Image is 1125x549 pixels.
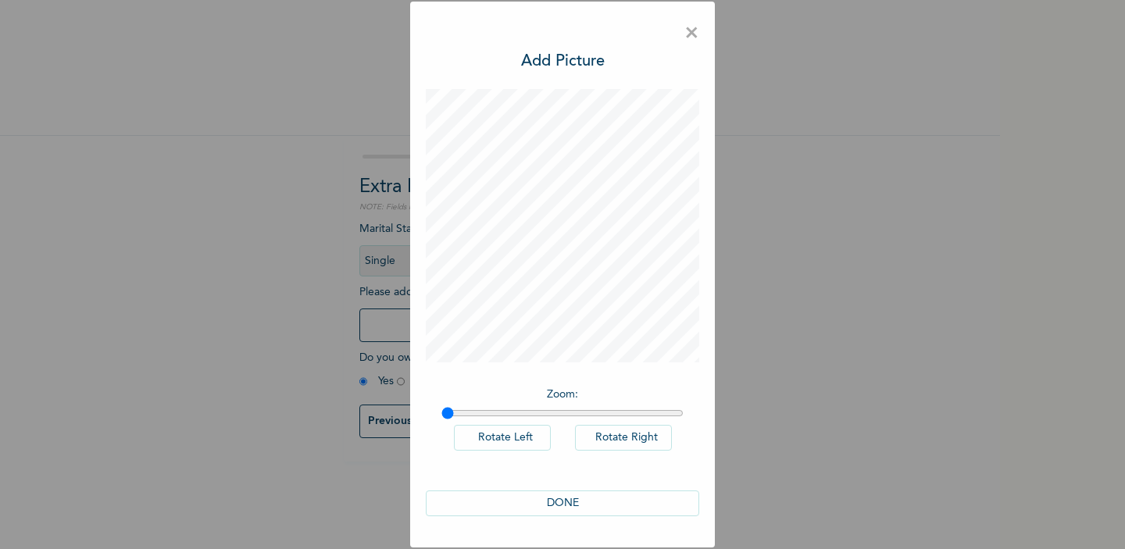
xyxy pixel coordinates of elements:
button: Rotate Left [454,425,551,451]
p: Zoom : [441,387,684,403]
span: × [684,17,699,50]
span: Please add a recent Passport Photograph [359,287,641,350]
button: DONE [426,490,699,516]
h3: Add Picture [521,50,605,73]
button: Rotate Right [575,425,672,451]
